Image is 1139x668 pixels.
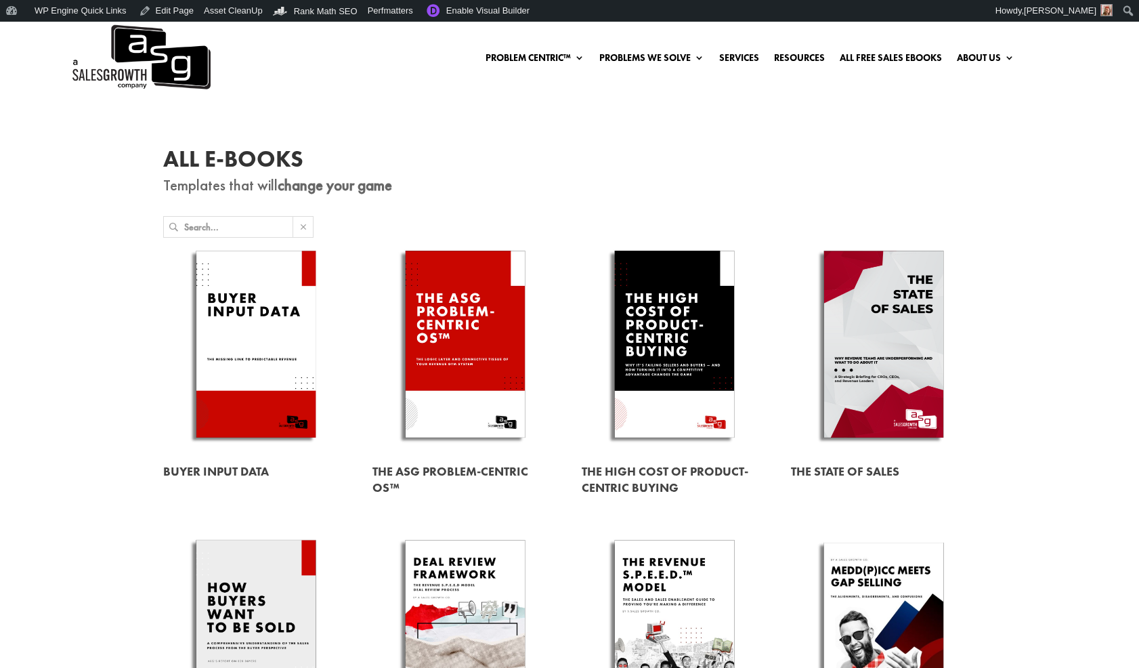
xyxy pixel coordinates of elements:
[294,6,358,16] span: Rank Math SEO
[278,175,392,195] strong: change your game
[1024,5,1096,16] span: [PERSON_NAME]
[163,148,976,178] h1: All E-Books
[70,22,211,93] img: ASG Co. Logo
[957,53,1014,68] a: About Us
[719,53,759,68] a: Services
[163,178,976,194] p: Templates that will
[840,53,942,68] a: All Free Sales eBooks
[599,53,704,68] a: Problems We Solve
[486,53,584,68] a: Problem Centric™
[774,53,825,68] a: Resources
[70,22,211,93] a: A Sales Growth Company Logo
[184,217,293,237] input: Search...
